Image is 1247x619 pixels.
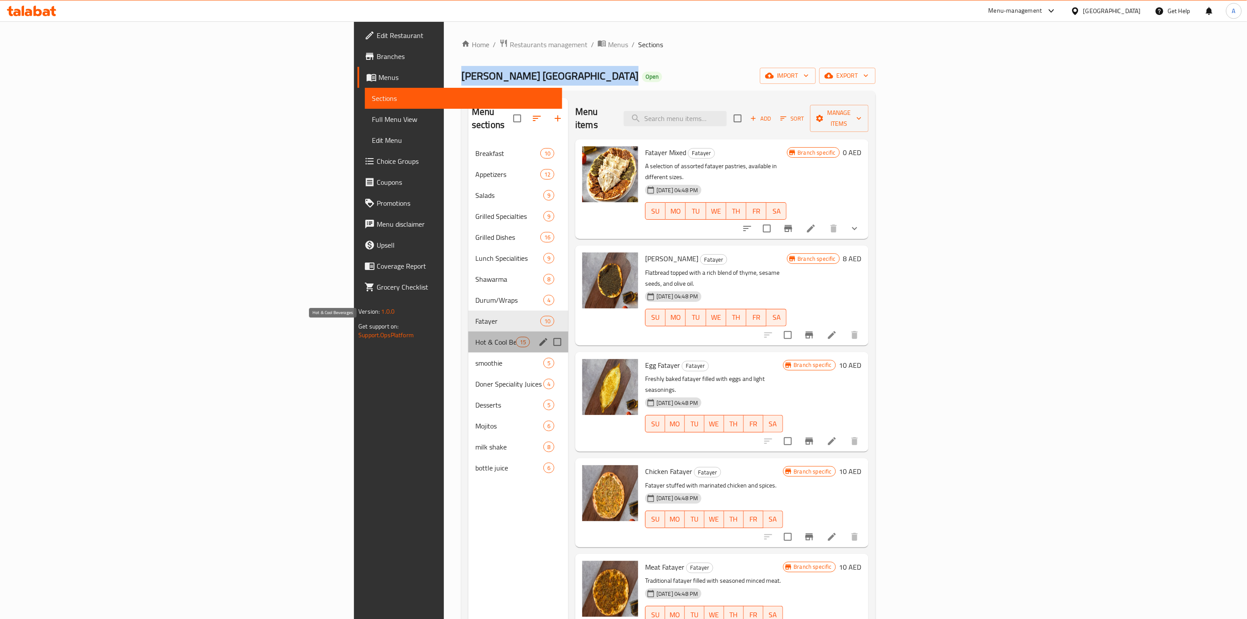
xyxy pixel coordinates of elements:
span: MO [669,205,682,218]
span: Open [642,73,662,80]
button: SA [763,511,783,528]
span: Upsell [377,240,555,250]
span: TU [688,513,701,526]
button: delete [844,325,865,346]
span: 4 [544,380,554,388]
span: SU [649,311,662,324]
a: Coupons [357,172,562,193]
div: Mojitos [475,421,543,431]
div: Breakfast10 [468,143,568,164]
span: Select to update [779,432,797,450]
button: Branch-specific-item [799,526,820,547]
span: [DATE] 04:48 PM [653,494,701,502]
span: 10 [541,317,554,325]
span: 9 [544,191,554,200]
a: Grocery Checklist [357,277,562,297]
a: Promotions [357,193,562,214]
div: Grilled Dishes [475,232,540,242]
button: Branch-specific-item [799,431,820,452]
button: SU [645,309,666,326]
div: items [543,274,554,284]
div: items [543,421,554,431]
span: WE [710,311,723,324]
span: Edit Restaurant [377,30,555,41]
div: items [543,379,554,389]
div: Fatayer [688,148,715,159]
button: show more [844,218,865,239]
span: 9 [544,212,554,221]
div: Doner Speciality Juices [475,379,543,389]
span: Egg Fatayer [645,359,680,372]
button: SA [766,202,787,220]
button: MO [666,309,686,326]
p: A selection of assorted fatayer pastries, available in different sizes. [645,161,787,183]
a: Coverage Report [357,256,562,277]
span: Hot & Cool Beverages [475,337,516,347]
span: 4 [544,296,554,304]
span: Branches [377,51,555,62]
span: TU [689,205,702,218]
a: Edit menu item [827,330,837,340]
span: export [826,70,869,81]
button: TH [724,415,744,432]
a: Edit Restaurant [357,25,562,46]
span: FR [750,311,763,324]
div: Lunch Specialities9 [468,248,568,269]
span: Edit Menu [372,135,555,145]
span: 9 [544,254,554,263]
nav: breadcrumb [461,39,876,50]
div: items [543,253,554,263]
span: TH [730,205,743,218]
button: TH [724,511,744,528]
div: items [540,316,554,326]
button: MO [665,415,685,432]
img: Egg Fatayer [582,359,638,415]
span: 10 [541,149,554,158]
div: Fatayer [686,563,713,573]
div: items [543,190,554,201]
div: items [540,232,554,242]
button: TU [686,202,706,220]
span: Sort sections [526,108,547,129]
span: Durum/Wraps [475,295,543,305]
span: Appetizers [475,169,540,180]
button: Sort [778,112,807,125]
p: Fatayer stuffed with marinated chicken and spices. [645,480,783,491]
button: delete [823,218,844,239]
button: Add section [547,108,568,129]
span: Promotions [377,198,555,208]
div: Fatayer [682,361,709,371]
a: Support.OpsPlatform [358,329,414,341]
h6: 0 AED [843,146,862,159]
div: bottle juice6 [468,457,568,478]
a: Full Menu View [365,109,562,130]
span: 15 [516,338,529,346]
nav: Menu sections [468,139,568,482]
span: FR [747,513,760,526]
span: Fatayer [701,255,727,265]
span: Meat Fatayer [645,560,684,574]
span: Branch specific [790,563,835,571]
span: SA [770,311,783,324]
span: Sections [638,39,663,50]
span: Coverage Report [377,261,555,271]
a: Upsell [357,235,562,256]
button: WE [706,202,726,220]
span: Branch specific [790,361,835,369]
div: Menu-management [989,6,1042,16]
span: Select to update [758,219,776,238]
span: 12 [541,170,554,179]
h2: Menu items [575,105,613,131]
span: Sections [372,93,555,104]
span: SA [770,205,783,218]
span: Manage items [817,107,862,129]
span: Sort items [775,112,810,125]
div: Mojitos6 [468,415,568,436]
div: Fatayer [475,316,540,326]
div: milk shake8 [468,436,568,457]
h6: 8 AED [843,252,862,265]
div: milk shake [475,442,543,452]
div: items [543,400,554,410]
span: Desserts [475,400,543,410]
div: Fatayer [694,467,721,477]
